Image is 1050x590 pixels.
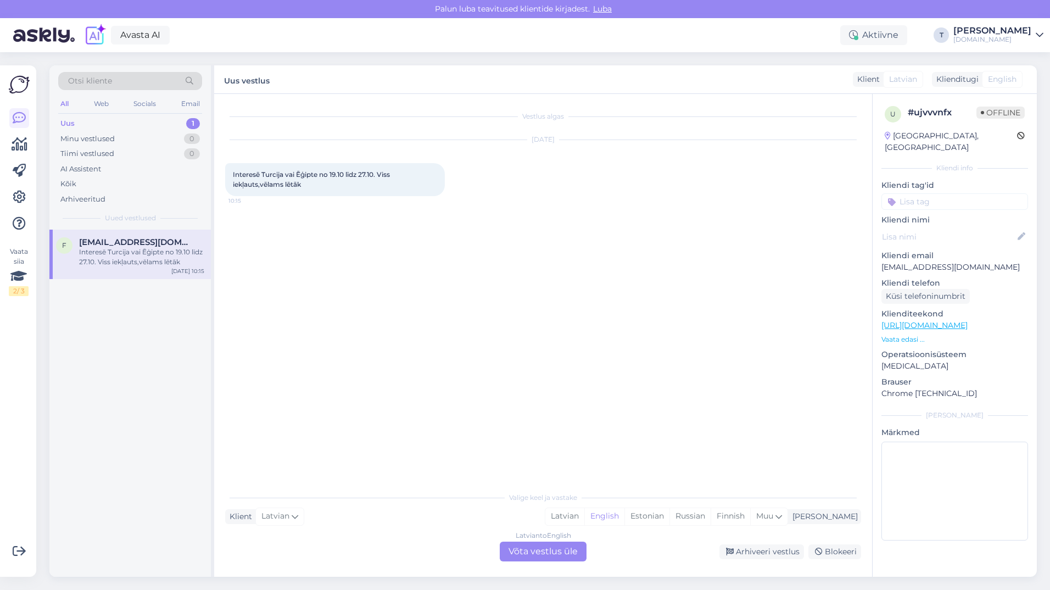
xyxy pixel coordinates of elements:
[60,118,75,129] div: Uus
[131,97,158,111] div: Socials
[79,237,193,247] span: frembergsmartins@gmail.com
[788,511,858,522] div: [PERSON_NAME]
[261,510,289,522] span: Latvian
[881,410,1028,420] div: [PERSON_NAME]
[881,250,1028,261] p: Kliendi email
[79,247,204,267] div: Interesē Turcija vai Ēģipte no 19.10 līdz 27.10. Viss iekļauts,vēlams lētāk
[934,27,949,43] div: T
[105,213,156,223] span: Uued vestlused
[881,376,1028,388] p: Brauser
[60,133,115,144] div: Minu vestlused
[83,24,107,47] img: explore-ai
[953,26,1031,35] div: [PERSON_NAME]
[60,164,101,175] div: AI Assistent
[225,112,861,121] div: Vestlus algas
[853,74,880,85] div: Klient
[881,193,1028,210] input: Lisa tag
[233,170,392,188] span: Interesē Turcija vai Ēģipte no 19.10 līdz 27.10. Viss iekļauts,vēlams lētāk
[840,25,907,45] div: Aktiivne
[881,289,970,304] div: Küsi telefoninumbrit
[881,360,1028,372] p: [MEDICAL_DATA]
[9,247,29,296] div: Vaata siia
[885,130,1017,153] div: [GEOGRAPHIC_DATA], [GEOGRAPHIC_DATA]
[953,26,1043,44] a: [PERSON_NAME][DOMAIN_NAME]
[500,542,587,561] div: Võta vestlus üle
[584,508,624,525] div: English
[60,179,76,190] div: Kõik
[184,148,200,159] div: 0
[988,74,1017,85] span: English
[881,320,968,330] a: [URL][DOMAIN_NAME]
[890,110,896,118] span: u
[9,74,30,95] img: Askly Logo
[881,214,1028,226] p: Kliendi nimi
[881,261,1028,273] p: [EMAIL_ADDRESS][DOMAIN_NAME]
[881,349,1028,360] p: Operatsioonisüsteem
[184,133,200,144] div: 0
[225,493,861,503] div: Valige keel ja vastake
[590,4,615,14] span: Luba
[60,194,105,205] div: Arhiveeritud
[881,427,1028,438] p: Märkmed
[228,197,270,205] span: 10:15
[881,308,1028,320] p: Klienditeekond
[908,106,976,119] div: # ujvvvnfx
[889,74,917,85] span: Latvian
[60,148,114,159] div: Tiimi vestlused
[808,544,861,559] div: Blokeeri
[68,75,112,87] span: Otsi kliente
[58,97,71,111] div: All
[516,531,571,541] div: Latvian to English
[719,544,804,559] div: Arhiveeri vestlus
[9,286,29,296] div: 2 / 3
[92,97,111,111] div: Web
[881,388,1028,399] p: Chrome [TECHNICAL_ID]
[711,508,750,525] div: Finnish
[224,72,270,87] label: Uus vestlus
[545,508,584,525] div: Latvian
[171,267,204,275] div: [DATE] 10:15
[225,135,861,144] div: [DATE]
[882,231,1015,243] input: Lisa nimi
[881,277,1028,289] p: Kliendi telefon
[186,118,200,129] div: 1
[179,97,202,111] div: Email
[881,335,1028,344] p: Vaata edasi ...
[624,508,669,525] div: Estonian
[111,26,170,44] a: Avasta AI
[881,180,1028,191] p: Kliendi tag'id
[62,241,66,249] span: f
[932,74,979,85] div: Klienditugi
[669,508,711,525] div: Russian
[225,511,252,522] div: Klient
[756,511,773,521] span: Muu
[881,163,1028,173] div: Kliendi info
[953,35,1031,44] div: [DOMAIN_NAME]
[976,107,1025,119] span: Offline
